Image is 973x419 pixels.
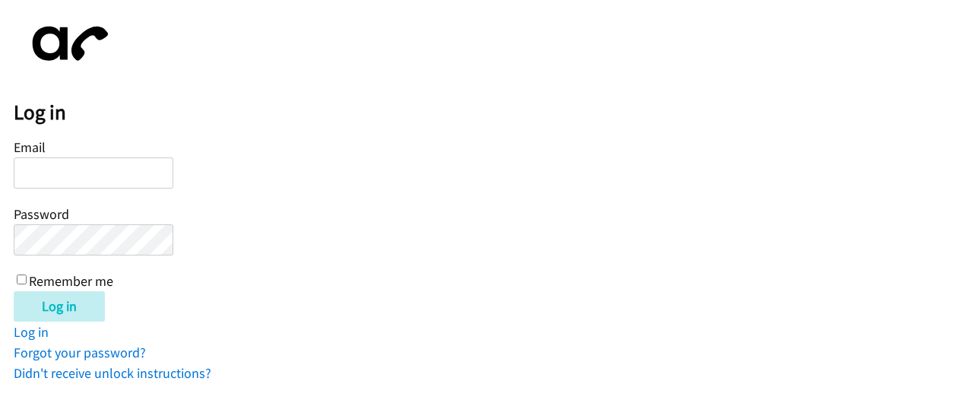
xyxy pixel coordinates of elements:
label: Remember me [29,272,113,290]
a: Log in [14,323,49,341]
a: Forgot your password? [14,344,146,361]
a: Didn't receive unlock instructions? [14,364,211,382]
h2: Log in [14,100,973,125]
label: Password [14,205,69,223]
input: Log in [14,291,105,322]
img: aphone-8a226864a2ddd6a5e75d1ebefc011f4aa8f32683c2d82f3fb0802fe031f96514.svg [14,14,120,74]
label: Email [14,138,46,156]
